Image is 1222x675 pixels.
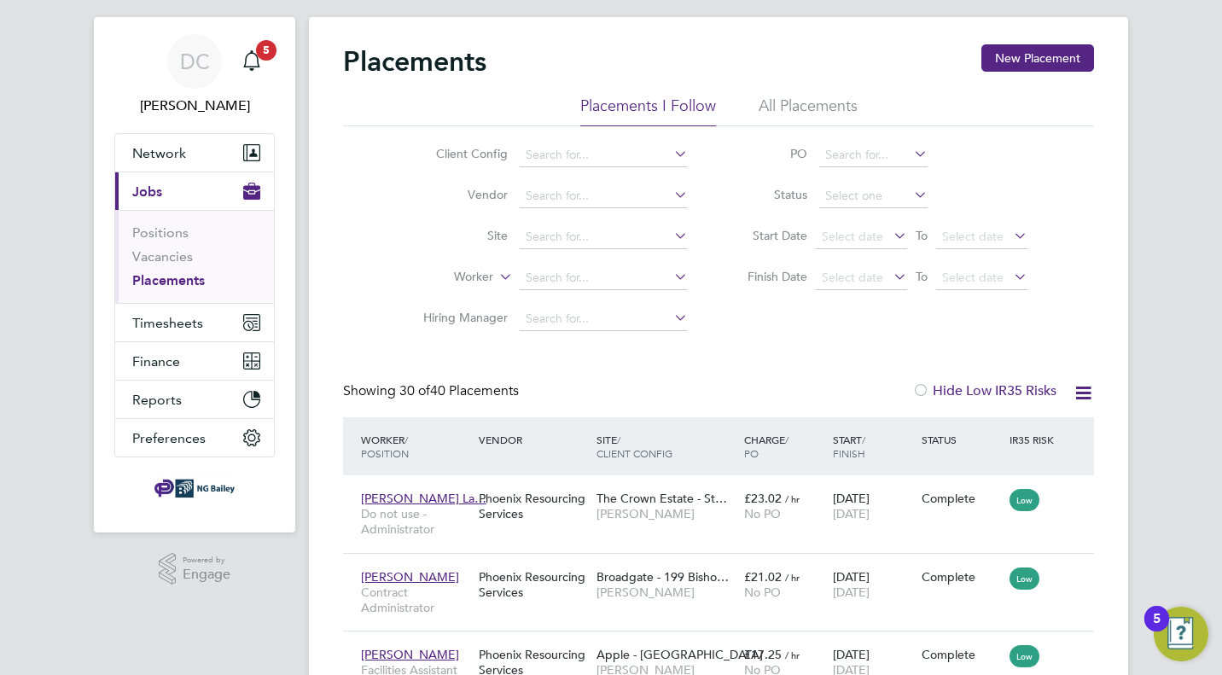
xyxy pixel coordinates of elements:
span: / PO [744,433,788,460]
input: Search for... [520,225,688,249]
div: Charge [740,424,829,468]
a: [PERSON_NAME]Contract AdministratorPhoenix Resourcing ServicesBroadgate - 199 Bisho…[PERSON_NAME]... [357,560,1094,574]
input: Search for... [520,184,688,208]
div: Jobs [115,210,274,303]
span: Timesheets [132,315,203,331]
div: [DATE] [829,561,917,608]
span: 40 Placements [399,382,519,399]
span: DC [180,50,210,73]
div: Site [592,424,740,468]
span: Select date [822,270,883,285]
span: Select date [942,229,1004,244]
span: [DATE] [833,585,870,600]
label: Finish Date [730,269,807,284]
span: / Client Config [596,433,672,460]
span: [PERSON_NAME] [361,647,459,662]
input: Search for... [520,266,688,290]
label: Client Config [410,146,508,161]
button: Network [115,134,274,172]
span: Preferences [132,430,206,446]
label: Hiring Manager [410,310,508,325]
a: 5 [235,34,269,89]
span: Apple - [GEOGRAPHIC_DATA] [596,647,763,662]
span: Contract Administrator [361,585,470,615]
span: Low [1010,567,1039,590]
button: Reports [115,381,274,418]
nav: Main navigation [94,17,295,532]
div: [DATE] [829,482,917,530]
label: Hide Low IR35 Risks [912,382,1056,399]
span: [PERSON_NAME] [361,569,459,585]
a: Vacancies [132,248,193,265]
span: / hr [785,492,800,505]
label: Worker [395,269,493,286]
span: £21.02 [744,569,782,585]
div: Complete [922,647,1002,662]
span: / Finish [833,433,865,460]
span: [DATE] [833,506,870,521]
a: [PERSON_NAME] La…Do not use - AdministratorPhoenix Resourcing ServicesThe Crown Estate - St…[PERS... [357,481,1094,496]
span: / Position [361,433,409,460]
input: Search for... [819,143,928,167]
input: Search for... [520,143,688,167]
label: Site [410,228,508,243]
span: Danielle Cole [114,96,275,116]
div: Complete [922,491,1002,506]
span: [PERSON_NAME] [596,506,736,521]
span: The Crown Estate - St… [596,491,727,506]
button: Jobs [115,172,274,210]
span: Finance [132,353,180,370]
span: To [911,265,933,288]
span: £17.25 [744,647,782,662]
a: Go to home page [114,474,275,502]
span: [PERSON_NAME] La… [361,491,486,506]
span: To [911,224,933,247]
span: [PERSON_NAME] [596,585,736,600]
div: Worker [357,424,474,468]
span: 5 [256,40,276,61]
span: Broadgate - 199 Bisho… [596,569,729,585]
label: Vendor [410,187,508,202]
button: Finance [115,342,274,380]
span: Select date [942,270,1004,285]
div: Phoenix Resourcing Services [474,482,592,530]
a: [PERSON_NAME]Facilities AssistantPhoenix Resourcing ServicesApple - [GEOGRAPHIC_DATA][PERSON_NAME... [357,637,1094,652]
span: 30 of [399,382,430,399]
li: All Placements [759,96,858,126]
a: DC[PERSON_NAME] [114,34,275,116]
label: Start Date [730,228,807,243]
div: IR35 Risk [1005,424,1064,455]
input: Select one [819,184,928,208]
span: Reports [132,392,182,408]
span: £23.02 [744,491,782,506]
span: No PO [744,585,781,600]
span: Powered by [183,553,230,567]
span: Select date [822,229,883,244]
div: Vendor [474,424,592,455]
button: Open Resource Center, 5 new notifications [1154,607,1208,661]
a: Positions [132,224,189,241]
div: Start [829,424,917,468]
div: Complete [922,569,1002,585]
span: Do not use - Administrator [361,506,470,537]
span: Low [1010,489,1039,511]
span: / hr [785,571,800,584]
h2: Placements [343,44,486,79]
label: PO [730,146,807,161]
span: Low [1010,645,1039,667]
div: 5 [1153,619,1161,641]
img: ngbailey-logo-retina.png [154,474,235,502]
span: Jobs [132,183,162,200]
li: Placements I Follow [580,96,716,126]
button: Preferences [115,419,274,457]
a: Powered byEngage [159,553,231,585]
span: Network [132,145,186,161]
span: Engage [183,567,230,582]
div: Showing [343,382,522,400]
div: Phoenix Resourcing Services [474,561,592,608]
label: Status [730,187,807,202]
a: Placements [132,272,205,288]
span: No PO [744,506,781,521]
input: Search for... [520,307,688,331]
button: New Placement [981,44,1094,72]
